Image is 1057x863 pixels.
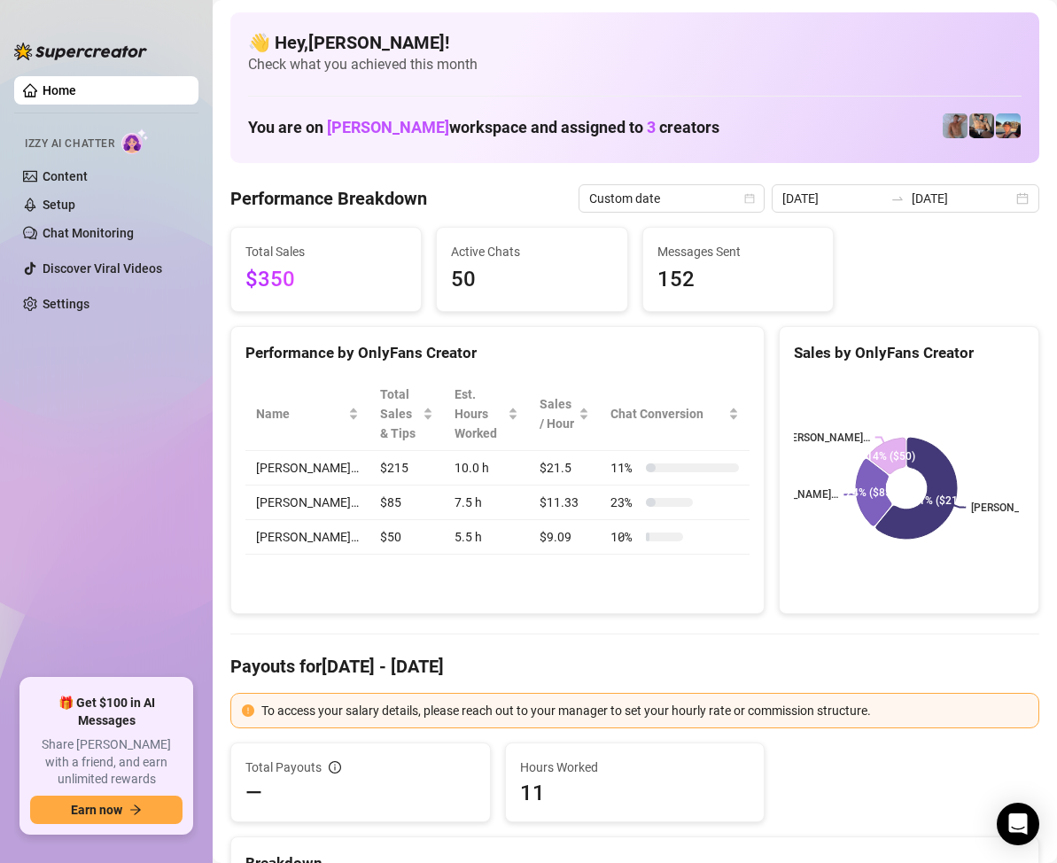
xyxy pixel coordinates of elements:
[744,193,755,204] span: calendar
[43,226,134,240] a: Chat Monitoring
[912,189,1013,208] input: End date
[529,451,601,486] td: $21.5
[245,486,369,520] td: [PERSON_NAME]…
[890,191,905,206] span: swap-right
[610,404,725,424] span: Chat Conversion
[520,758,750,777] span: Hours Worked
[230,186,427,211] h4: Performance Breakdown
[369,451,444,486] td: $215
[245,451,369,486] td: [PERSON_NAME]…
[943,113,968,138] img: Joey
[43,261,162,276] a: Discover Viral Videos
[782,189,883,208] input: Start date
[540,394,576,433] span: Sales / Hour
[610,458,639,478] span: 11 %
[245,377,369,451] th: Name
[600,377,750,451] th: Chat Conversion
[589,185,754,212] span: Custom date
[30,796,183,824] button: Earn nowarrow-right
[890,191,905,206] span: to
[781,431,870,444] text: [PERSON_NAME]…
[256,404,345,424] span: Name
[794,341,1024,365] div: Sales by OnlyFans Creator
[369,377,444,451] th: Total Sales & Tips
[750,489,839,501] text: [PERSON_NAME]…
[610,527,639,547] span: 10 %
[121,128,149,154] img: AI Chatter
[245,758,322,777] span: Total Payouts
[444,451,528,486] td: 10.0 h
[380,385,419,443] span: Total Sales & Tips
[71,803,122,817] span: Earn now
[129,804,142,816] span: arrow-right
[14,43,147,60] img: logo-BBDzfeDw.svg
[242,704,254,717] span: exclamation-circle
[245,341,750,365] div: Performance by OnlyFans Creator
[245,520,369,555] td: [PERSON_NAME]…
[248,118,719,137] h1: You are on workspace and assigned to creators
[230,654,1039,679] h4: Payouts for [DATE] - [DATE]
[248,30,1022,55] h4: 👋 Hey, [PERSON_NAME] !
[245,779,262,807] span: —
[451,242,612,261] span: Active Chats
[529,486,601,520] td: $11.33
[996,113,1021,138] img: Zach
[261,701,1028,720] div: To access your salary details, please reach out to your manager to set your hourly rate or commis...
[520,779,750,807] span: 11
[30,736,183,789] span: Share [PERSON_NAME] with a friend, and earn unlimited rewards
[657,263,819,297] span: 152
[248,55,1022,74] span: Check what you achieved this month
[245,242,407,261] span: Total Sales
[327,118,449,136] span: [PERSON_NAME]
[997,803,1039,845] div: Open Intercom Messenger
[329,761,341,774] span: info-circle
[245,263,407,297] span: $350
[647,118,656,136] span: 3
[969,113,994,138] img: George
[444,486,528,520] td: 7.5 h
[369,520,444,555] td: $50
[529,377,601,451] th: Sales / Hour
[451,263,612,297] span: 50
[610,493,639,512] span: 23 %
[30,695,183,729] span: 🎁 Get $100 in AI Messages
[25,136,114,152] span: Izzy AI Chatter
[369,486,444,520] td: $85
[455,385,503,443] div: Est. Hours Worked
[43,297,89,311] a: Settings
[43,83,76,97] a: Home
[529,520,601,555] td: $9.09
[43,198,75,212] a: Setup
[444,520,528,555] td: 5.5 h
[43,169,88,183] a: Content
[657,242,819,261] span: Messages Sent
